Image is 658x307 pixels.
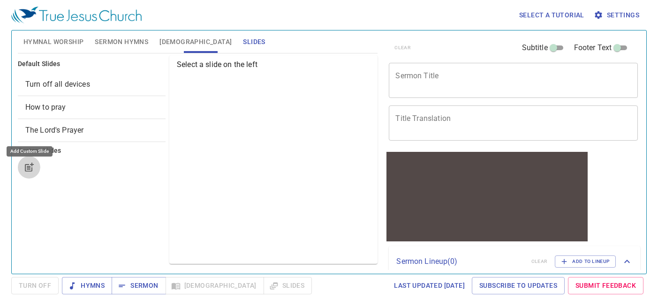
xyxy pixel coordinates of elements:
[522,42,548,53] span: Subtitle
[11,7,142,23] img: True Jesus Church
[396,256,523,267] p: Sermon Lineup ( 0 )
[575,280,636,292] span: Submit Feedback
[243,36,265,48] span: Slides
[555,255,616,268] button: Add to Lineup
[69,280,105,292] span: Hymns
[385,150,589,243] iframe: from-child
[18,119,166,142] div: The Lord's Prayer
[25,126,84,135] span: [object Object]
[62,277,112,294] button: Hymns
[472,277,565,294] a: Subscribe to Updates
[479,280,557,292] span: Subscribe to Updates
[25,80,90,89] span: [object Object]
[119,280,158,292] span: Sermon
[390,277,469,294] a: Last updated [DATE]
[568,277,643,294] a: Submit Feedback
[18,59,166,69] h6: Default Slides
[18,146,166,156] h6: Custom Slides
[574,42,612,53] span: Footer Text
[519,9,584,21] span: Select a tutorial
[394,280,465,292] span: Last updated [DATE]
[25,103,66,112] span: [object Object]
[159,36,232,48] span: [DEMOGRAPHIC_DATA]
[389,246,640,277] div: Sermon Lineup(0)clearAdd to Lineup
[23,36,84,48] span: Hymnal Worship
[592,7,643,24] button: Settings
[95,36,148,48] span: Sermon Hymns
[18,96,166,119] div: How to pray
[561,257,610,266] span: Add to Lineup
[596,9,639,21] span: Settings
[112,277,166,294] button: Sermon
[18,73,166,96] div: Turn off all devices
[177,59,374,70] p: Select a slide on the left
[515,7,588,24] button: Select a tutorial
